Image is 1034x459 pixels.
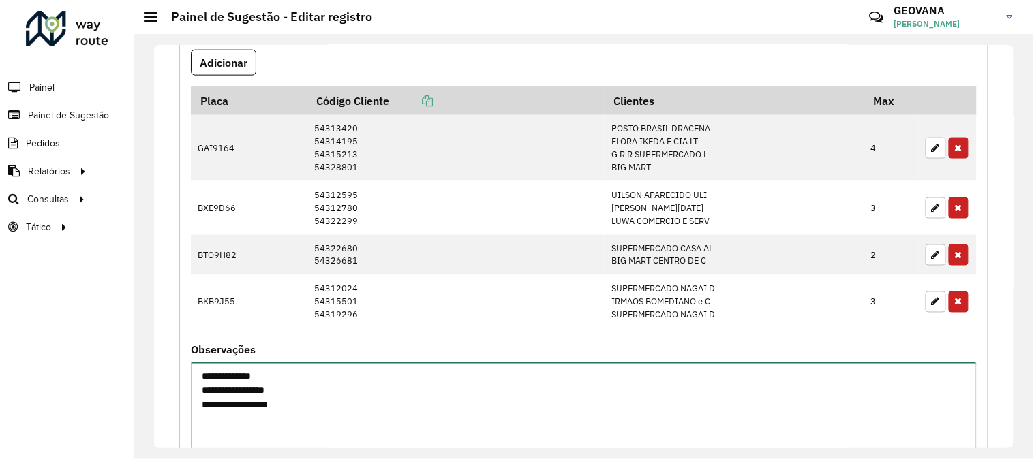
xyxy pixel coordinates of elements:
[191,342,256,358] label: Observações
[29,80,55,95] span: Painel
[864,115,919,181] td: 4
[864,181,919,235] td: 3
[605,181,864,235] td: UILSON APARECIDO ULI [PERSON_NAME][DATE] LUWA COMERCIO E SERV
[389,94,433,108] a: Copiar
[191,86,307,115] th: Placa
[605,275,864,329] td: SUPERMERCADO NAGAI D IRMAOS BOMEDIANO e C SUPERMERCADO NAGAI D
[26,136,60,151] span: Pedidos
[894,18,997,30] span: [PERSON_NAME]
[864,86,919,115] th: Max
[191,275,307,329] td: BKB9J55
[307,181,604,235] td: 54312595 54312780 54322299
[28,164,70,178] span: Relatórios
[605,235,864,275] td: SUPERMERCADO CASA AL BIG MART CENTRO DE C
[191,115,307,181] td: GAI9164
[27,192,69,206] span: Consultas
[605,115,864,181] td: POSTO BRASIL DRACENA FLORA IKEDA E CIA LT G R R SUPERMERCADO L BIG MART
[307,275,604,329] td: 54312024 54315501 54319296
[862,3,891,32] a: Contato Rápido
[191,235,307,275] td: BTO9H82
[307,115,604,181] td: 54313420 54314195 54315213 54328801
[191,50,256,76] button: Adicionar
[307,86,604,115] th: Código Cliente
[605,86,864,115] th: Clientes
[191,181,307,235] td: BXE9D66
[894,4,997,17] h3: GEOVANA
[864,275,919,329] td: 3
[26,220,51,234] span: Tático
[307,235,604,275] td: 54322680 54326681
[157,10,372,25] h2: Painel de Sugestão - Editar registro
[28,108,109,123] span: Painel de Sugestão
[864,235,919,275] td: 2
